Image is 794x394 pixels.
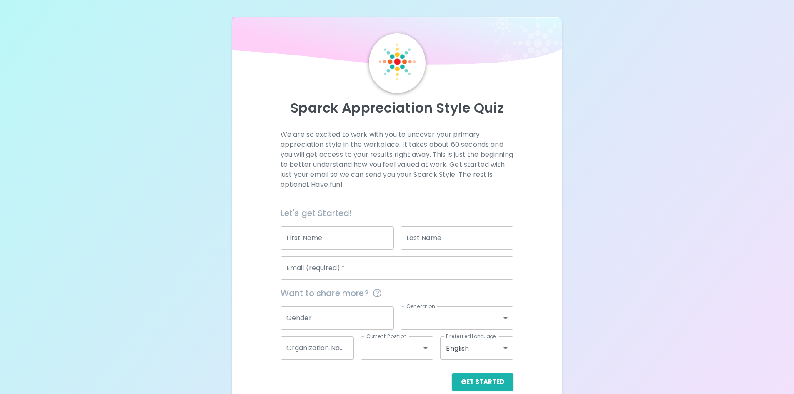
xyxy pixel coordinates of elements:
[440,336,513,360] div: English
[232,17,563,69] img: wave
[372,288,382,298] svg: This information is completely confidential and only used for aggregated appreciation studies at ...
[446,333,496,340] label: Preferred Language
[452,373,513,391] button: Get Started
[281,130,513,190] p: We are so excited to work with you to uncover your primary appreciation style in the workplace. I...
[281,286,513,300] span: Want to share more?
[379,43,416,80] img: Sparck Logo
[281,206,513,220] h6: Let's get Started!
[242,100,553,116] p: Sparck Appreciation Style Quiz
[366,333,407,340] label: Current Position
[406,303,435,310] label: Generation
